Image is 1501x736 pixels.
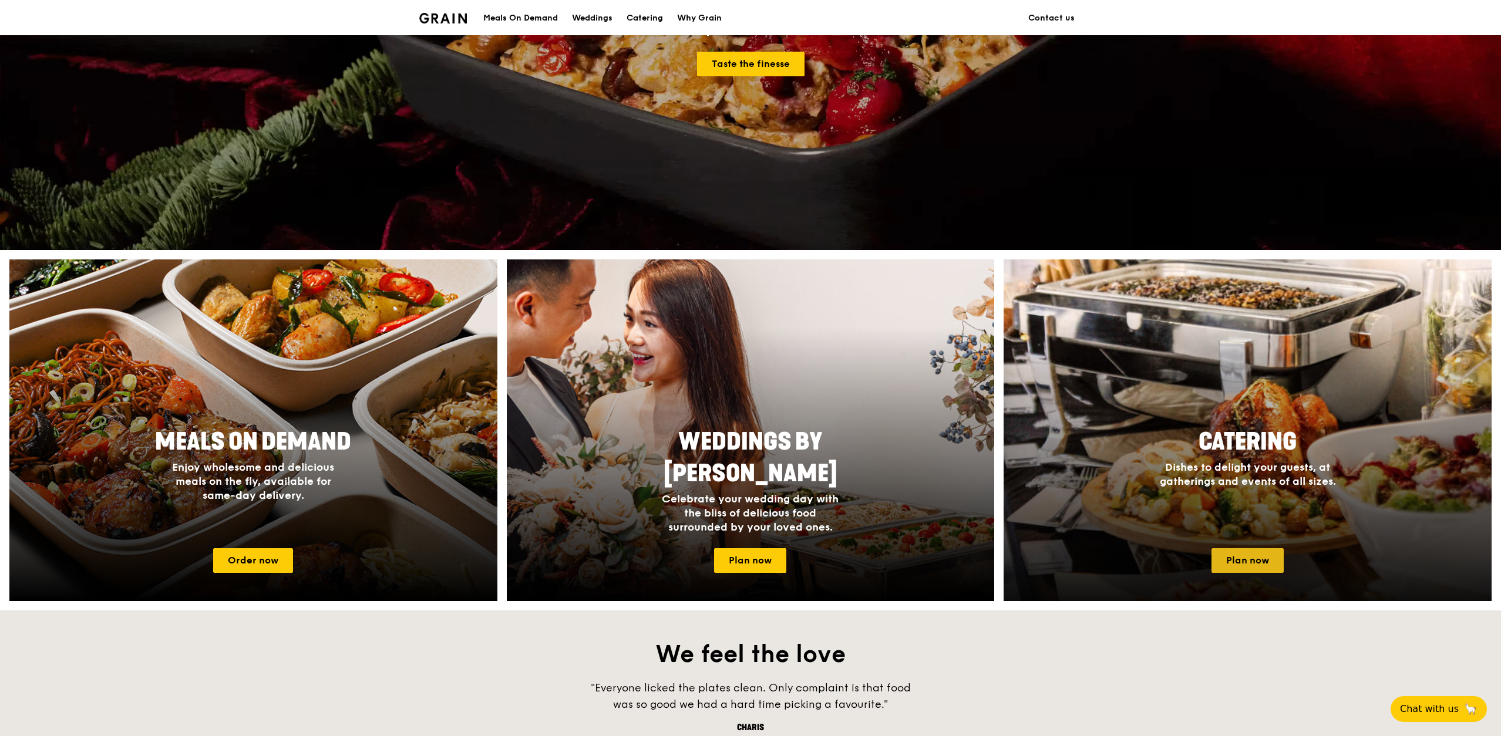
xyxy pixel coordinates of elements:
[1004,259,1492,601] a: CateringDishes to delight your guests, at gatherings and events of all sizes.Plan now
[620,1,670,36] a: Catering
[507,259,995,601] img: weddings-card.4f3003b8.jpg
[627,1,663,36] div: Catering
[565,1,620,36] a: Weddings
[419,13,467,23] img: Grain
[664,428,837,488] span: Weddings by [PERSON_NAME]
[1391,696,1487,722] button: Chat with us🦙
[507,259,995,601] a: Weddings by [PERSON_NAME]Celebrate your wedding day with the bliss of delicious food surrounded b...
[172,461,334,502] span: Enjoy wholesome and delicious meals on the fly, available for same-day delivery.
[574,680,927,713] div: "Everyone licked the plates clean. Only complaint is that food was so good we had a hard time pic...
[1211,548,1284,573] a: Plan now
[9,259,497,601] img: meals-on-demand-card.d2b6f6db.png
[572,1,612,36] div: Weddings
[213,548,293,573] a: Order now
[483,1,558,36] div: Meals On Demand
[155,428,351,456] span: Meals On Demand
[1160,461,1336,488] span: Dishes to delight your guests, at gatherings and events of all sizes.
[670,1,729,36] a: Why Grain
[697,52,805,76] a: Taste the finesse
[1021,1,1082,36] a: Contact us
[1400,702,1459,716] span: Chat with us
[677,1,722,36] div: Why Grain
[1199,428,1297,456] span: Catering
[662,492,839,534] span: Celebrate your wedding day with the bliss of delicious food surrounded by your loved ones.
[574,722,927,734] div: Charis
[9,259,497,601] a: Meals On DemandEnjoy wholesome and delicious meals on the fly, available for same-day delivery.Or...
[714,548,786,573] a: Plan now
[1463,702,1478,716] span: 🦙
